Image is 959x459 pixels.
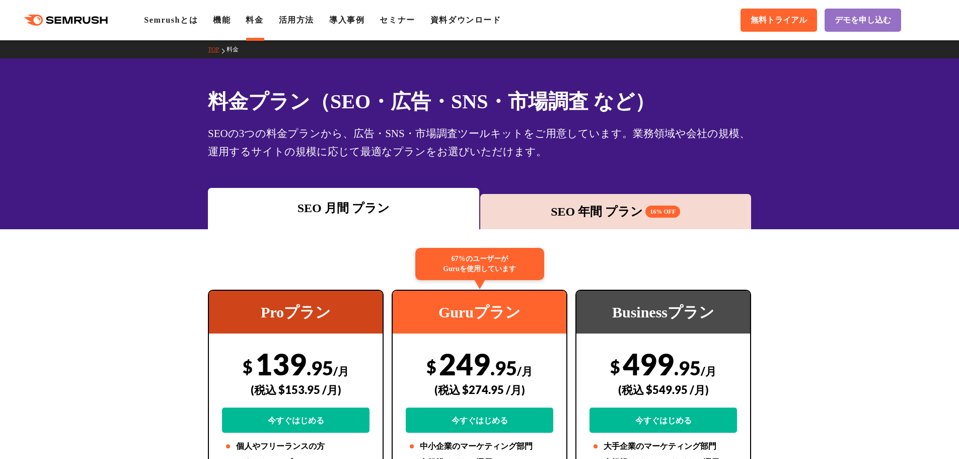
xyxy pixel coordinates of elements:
span: .95 [674,356,701,379]
div: 67%のユーザーが Guruを使用しています [415,248,544,280]
a: 料金 [227,46,246,53]
div: SEOの3つの料金プランから、広告・SNS・市場調査ツールキットをご用意しています。業務領域や会社の規模、運用するサイトの規模に応じて最適なプランをお選びいただけます。 [208,124,751,161]
div: (税込 $549.95 /月) [589,372,737,408]
a: セミナー [380,16,415,24]
a: 今すぐはじめる [406,408,553,433]
span: 16% OFF [645,206,680,218]
a: Semrushとは [144,16,198,24]
a: 機能 [213,16,231,24]
div: 139 [222,346,370,433]
span: $ [426,356,436,377]
li: 個人やフリーランスの方 [222,440,370,452]
span: $ [610,356,620,377]
div: SEO 月間 プラン [213,199,474,217]
div: SEO 年間 プラン [485,203,747,221]
span: $ [243,356,253,377]
span: .95 [307,356,333,379]
a: 今すぐはじめる [589,408,737,433]
a: デモを申し込む [825,9,901,32]
a: TOP [208,46,227,53]
span: 無料トライアル [751,15,807,26]
span: /月 [517,364,533,378]
a: 無料トライアル [741,9,817,32]
div: (税込 $153.95 /月) [222,372,370,408]
span: /月 [701,364,716,378]
div: 249 [406,346,553,433]
span: .95 [490,356,517,379]
a: 活用方法 [279,16,314,24]
h1: 料金プラン（SEO・広告・SNS・市場調査 など） [208,87,751,116]
span: デモを申し込む [835,15,891,26]
div: (税込 $274.95 /月) [406,372,553,408]
a: 今すぐはじめる [222,408,370,433]
div: Businessプラン [576,291,750,334]
a: 資料ダウンロード [430,16,501,24]
span: /月 [333,364,349,378]
div: 499 [589,346,737,433]
li: 中小企業のマーケティング部門 [406,440,553,452]
div: Guruプラン [393,291,566,334]
a: 料金 [246,16,263,24]
a: 導入事例 [329,16,364,24]
div: Proプラン [209,291,383,334]
li: 大手企業のマーケティング部門 [589,440,737,452]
